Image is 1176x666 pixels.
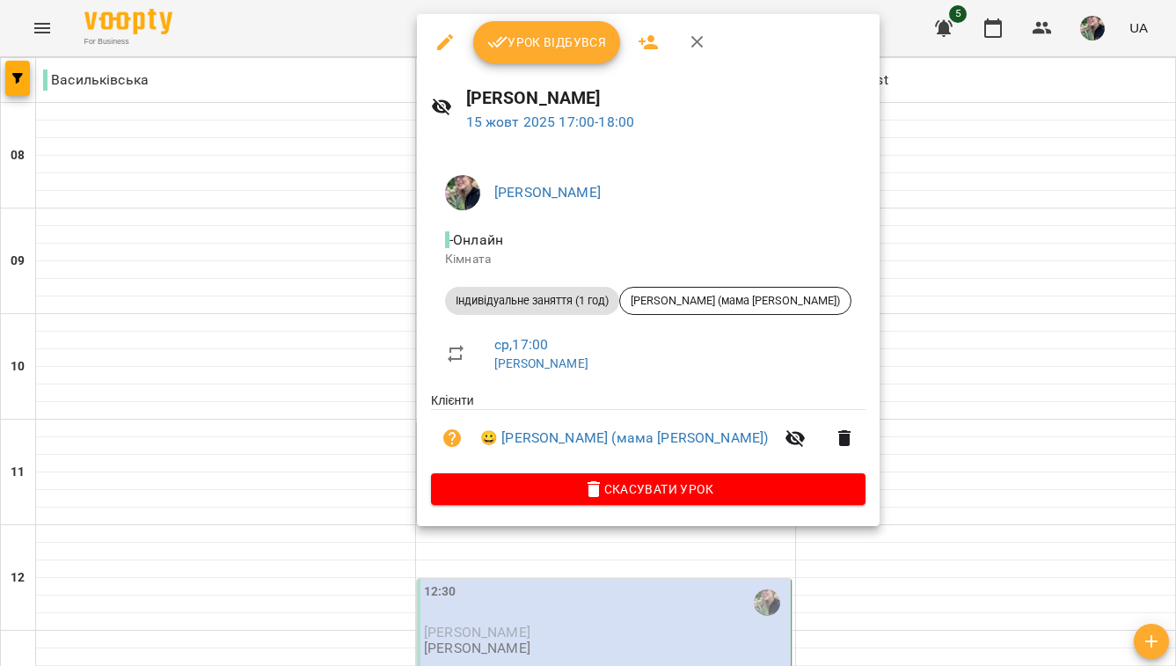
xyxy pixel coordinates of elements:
[473,21,621,63] button: Урок відбувся
[494,184,601,201] a: [PERSON_NAME]
[445,479,851,500] span: Скасувати Урок
[480,428,768,449] a: 😀 [PERSON_NAME] (мама [PERSON_NAME])
[445,175,480,210] img: ee1b7481cd68f5b66c71edb09350e4c2.jpg
[466,84,866,112] h6: [PERSON_NAME]
[620,293,851,309] span: [PERSON_NAME] (мама [PERSON_NAME])
[431,392,866,473] ul: Клієнти
[466,113,635,130] a: 15 жовт 2025 17:00-18:00
[445,231,507,248] span: - Онлайн
[431,473,866,505] button: Скасувати Урок
[619,287,851,315] div: [PERSON_NAME] (мама [PERSON_NAME])
[445,293,619,309] span: Індивідуальне заняття (1 год)
[431,417,473,459] button: Візит ще не сплачено. Додати оплату?
[445,251,851,268] p: Кімната
[494,336,548,353] a: ср , 17:00
[494,356,588,370] a: [PERSON_NAME]
[487,32,607,53] span: Урок відбувся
